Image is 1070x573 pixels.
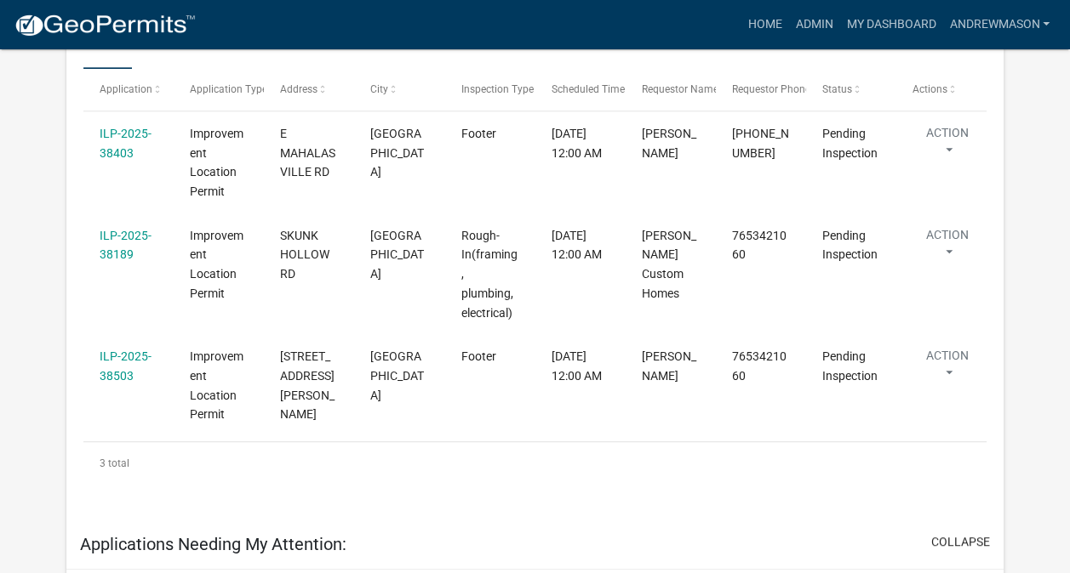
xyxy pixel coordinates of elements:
span: 09/10/2025, 12:00 AM [552,349,602,383]
span: Pending Inspection [822,349,878,383]
div: 3 total [83,442,987,485]
span: Status [822,83,852,95]
span: SKUNK HOLLOW RD [280,229,329,281]
span: Stephen Remster [642,349,696,383]
a: ILP-2025-38503 [100,349,152,383]
button: Action [913,226,982,269]
datatable-header-cell: Address [264,69,354,110]
h5: Applications Needing My Attention: [80,534,346,554]
datatable-header-cell: Application Type [174,69,264,110]
button: Action [913,124,982,167]
datatable-header-cell: Actions [896,69,987,110]
span: MARTINSVILLE [370,127,424,179]
span: Address [280,83,318,95]
a: Home [741,9,788,41]
span: 09/10/2025, 12:00 AM [552,229,602,262]
span: Rough-In(framing, plumbing,electrical) [461,229,517,320]
datatable-header-cell: Application [83,69,174,110]
span: Requestor Name [642,83,718,95]
span: Requestor Phone [732,83,810,95]
span: Bennett Custom Homes [642,229,696,300]
span: Scheduled Time [552,83,625,95]
datatable-header-cell: Scheduled Time [535,69,625,110]
span: 765-342-1060 [732,127,789,160]
span: 7653421060 [732,229,787,262]
span: 12831 N MCCRACKEN CREEK DR [280,349,335,421]
a: ILP-2025-38403 [100,127,152,160]
span: Pending Inspection [822,127,878,160]
span: Earl Jones [642,127,696,160]
a: ILP-2025-38189 [100,229,152,262]
span: E MAHALASVILLE RD [280,127,335,179]
span: Inspection Type [461,83,533,95]
span: Actions [913,83,947,95]
span: Improvement Location Permit [190,349,243,421]
datatable-header-cell: Inspection Type [444,69,535,110]
datatable-header-cell: Requestor Name [625,69,715,110]
span: Pending Inspection [822,229,878,262]
button: collapse [931,533,990,551]
span: City [370,83,388,95]
span: Improvement Location Permit [190,127,243,198]
span: 7653421060 [732,349,787,383]
datatable-header-cell: City [354,69,444,110]
span: 09/10/2025, 12:00 AM [552,127,602,160]
span: Application [100,83,152,95]
datatable-header-cell: Requestor Phone [716,69,806,110]
a: My Dashboard [839,9,942,41]
span: Footer [461,349,495,363]
a: Admin [788,9,839,41]
span: Footer [461,127,495,140]
span: Application Type [190,83,267,95]
button: Action [913,347,982,389]
span: MOORESVILLE [370,349,424,402]
a: AndrewMason [942,9,1056,41]
datatable-header-cell: Status [806,69,896,110]
span: MARTINSVILLE [370,229,424,281]
span: Improvement Location Permit [190,229,243,300]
